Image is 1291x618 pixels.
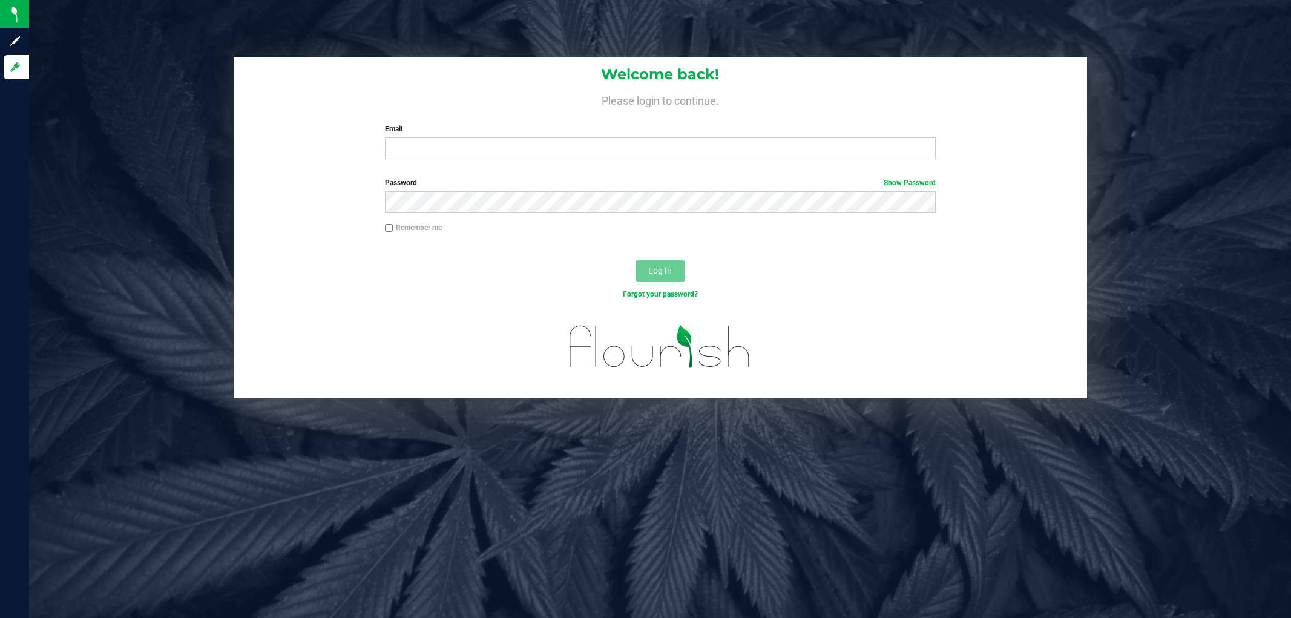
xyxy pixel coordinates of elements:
[623,290,698,298] a: Forgot your password?
[234,67,1087,82] h1: Welcome back!
[385,222,442,233] label: Remember me
[9,61,21,73] inline-svg: Log in
[884,179,936,187] a: Show Password
[385,179,417,187] span: Password
[385,123,936,134] label: Email
[636,260,685,282] button: Log In
[385,224,393,232] input: Remember me
[9,35,21,47] inline-svg: Sign up
[234,92,1087,107] h4: Please login to continue.
[553,312,767,381] img: flourish_logo.svg
[648,266,672,275] span: Log In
